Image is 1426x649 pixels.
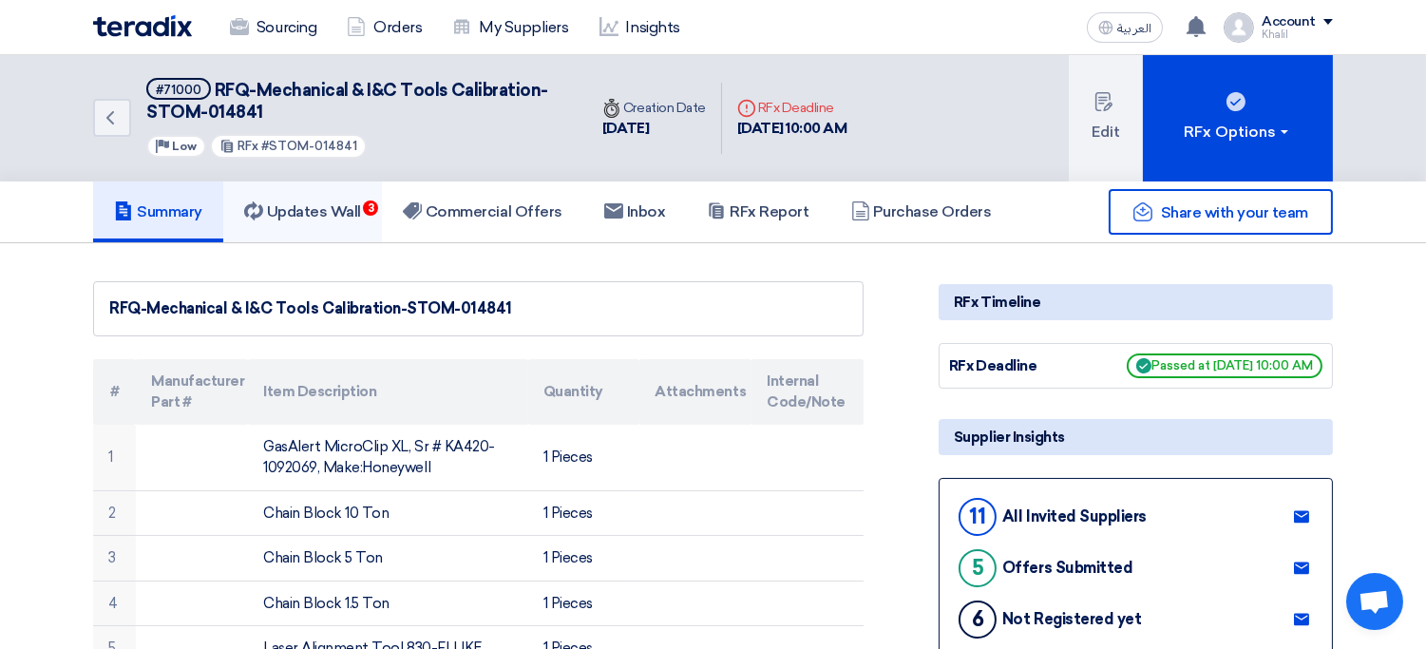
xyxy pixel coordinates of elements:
[1002,610,1141,628] div: Not Registered yet
[244,202,361,221] h5: Updates Wall
[959,549,997,587] div: 5
[584,7,695,48] a: Insights
[1262,14,1316,30] div: Account
[223,181,382,242] a: Updates Wall3
[1069,55,1143,181] button: Edit
[146,78,564,124] h5: RFQ-Mechanical & I&C Tools Calibration-STOM-014841
[248,359,527,425] th: Item Description
[1002,559,1132,577] div: Offers Submitted
[363,200,378,216] span: 3
[949,355,1092,377] div: RFx Deadline
[939,284,1333,320] div: RFx Timeline
[830,181,1013,242] a: Purchase Orders
[382,181,583,242] a: Commercial Offers
[136,359,248,425] th: Manufacturer Part #
[156,84,201,96] div: #71000
[959,498,997,536] div: 11
[1224,12,1254,43] img: profile_test.png
[403,202,562,221] h5: Commercial Offers
[248,490,527,536] td: Chain Block 10 Ton
[959,601,997,639] div: 6
[93,15,192,37] img: Teradix logo
[93,490,136,536] td: 2
[248,536,527,582] td: Chain Block 5 Ton
[528,425,640,491] td: 1 Pieces
[172,140,197,153] span: Low
[939,419,1333,455] div: Supplier Insights
[528,359,640,425] th: Quantity
[93,536,136,582] td: 3
[686,181,829,242] a: RFx Report
[215,7,332,48] a: Sourcing
[851,202,992,221] h5: Purchase Orders
[1117,22,1151,35] span: العربية
[602,98,706,118] div: Creation Date
[146,80,548,123] span: RFQ-Mechanical & I&C Tools Calibration-STOM-014841
[1002,507,1147,525] div: All Invited Suppliers
[1185,121,1292,143] div: RFx Options
[248,581,527,626] td: Chain Block 1.5 Ton
[1087,12,1163,43] button: العربية
[583,181,687,242] a: Inbox
[261,139,357,153] span: #STOM-014841
[707,202,808,221] h5: RFx Report
[114,202,202,221] h5: Summary
[332,7,437,48] a: Orders
[437,7,583,48] a: My Suppliers
[93,181,223,242] a: Summary
[604,202,666,221] h5: Inbox
[93,359,136,425] th: #
[1262,29,1333,40] div: Khalil
[639,359,751,425] th: Attachments
[1346,573,1403,630] a: Open chat
[602,118,706,140] div: [DATE]
[528,581,640,626] td: 1 Pieces
[109,297,847,320] div: RFQ-Mechanical & I&C Tools Calibration-STOM-014841
[528,536,640,582] td: 1 Pieces
[737,118,847,140] div: [DATE] 10:00 AM
[93,581,136,626] td: 4
[93,425,136,491] td: 1
[1143,55,1333,181] button: RFx Options
[248,425,527,491] td: GasAlert MicroClip XL, Sr # KA420-1092069, Make:Honeywell
[751,359,864,425] th: Internal Code/Note
[1161,203,1308,221] span: Share with your team
[528,490,640,536] td: 1 Pieces
[737,98,847,118] div: RFx Deadline
[1127,353,1322,378] span: Passed at [DATE] 10:00 AM
[238,139,258,153] span: RFx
